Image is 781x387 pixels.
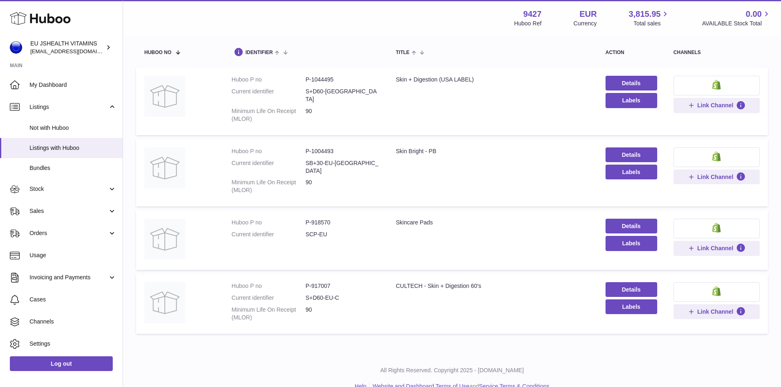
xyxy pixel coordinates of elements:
a: Details [606,147,657,162]
dd: S+D60-EU-C [305,294,379,302]
p: All Rights Reserved. Copyright 2025 - [DOMAIN_NAME] [130,367,774,374]
img: Skin Bright - PB [144,147,185,188]
dt: Current identifier [232,159,305,175]
span: Not with Huboo [30,124,116,132]
dd: 90 [305,107,379,123]
span: Invoicing and Payments [30,274,108,281]
dd: P-918570 [305,219,379,226]
dd: 90 [305,306,379,321]
a: Log out [10,356,113,371]
button: Link Channel [674,304,760,319]
img: shopify-small.png [712,80,721,90]
div: Skin + Digestion (USA LABEL) [396,76,589,84]
span: Channels [30,318,116,326]
dt: Huboo P no [232,282,305,290]
span: Bundles [30,164,116,172]
span: Link Channel [697,102,733,109]
span: [EMAIL_ADDRESS][DOMAIN_NAME] [30,48,121,54]
span: title [396,50,409,55]
dd: SCP-EU [305,231,379,238]
button: Labels [606,93,657,108]
dt: Huboo P no [232,147,305,155]
img: Skincare Pads [144,219,185,260]
span: 3,815.95 [629,9,661,20]
span: My Dashboard [30,81,116,89]
strong: EUR [579,9,597,20]
span: Huboo no [144,50,171,55]
button: Labels [606,236,657,251]
span: Settings [30,340,116,348]
img: shopify-small.png [712,223,721,233]
button: Labels [606,299,657,314]
dt: Minimum Life On Receipt (MLOR) [232,179,305,194]
span: 0.00 [746,9,762,20]
img: CULTECH - Skin + Digestion 60's [144,282,185,323]
span: Link Channel [697,244,733,252]
div: Currency [574,20,597,27]
dd: SB+30-EU-[GEOGRAPHIC_DATA] [305,159,379,175]
a: Details [606,282,657,297]
dt: Current identifier [232,294,305,302]
strong: 9427 [523,9,542,20]
span: identifier [246,50,273,55]
div: EU JSHEALTH VITAMINS [30,40,104,55]
dt: Current identifier [232,88,305,103]
span: Link Channel [697,173,733,181]
span: Stock [30,185,108,193]
dt: Current identifier [232,231,305,238]
div: CULTECH - Skin + Digestion 60's [396,282,589,290]
button: Link Channel [674,170,760,184]
img: shopify-small.png [712,152,721,161]
dd: S+D60-[GEOGRAPHIC_DATA] [305,88,379,103]
img: Skin + Digestion (USA LABEL) [144,76,185,117]
span: Sales [30,207,108,215]
span: Total sales [633,20,670,27]
dd: P-1004493 [305,147,379,155]
div: Skincare Pads [396,219,589,226]
a: 0.00 AVAILABLE Stock Total [702,9,771,27]
span: Listings with Huboo [30,144,116,152]
span: Link Channel [697,308,733,315]
img: shopify-small.png [712,286,721,296]
span: Cases [30,296,116,303]
dt: Huboo P no [232,76,305,84]
span: Orders [30,229,108,237]
div: channels [674,50,760,55]
dd: P-1044495 [305,76,379,84]
a: Details [606,219,657,233]
button: Link Channel [674,98,760,113]
dt: Huboo P no [232,219,305,226]
dt: Minimum Life On Receipt (MLOR) [232,107,305,123]
dd: 90 [305,179,379,194]
button: Link Channel [674,241,760,256]
img: internalAdmin-9427@internal.huboo.com [10,41,22,54]
div: action [606,50,657,55]
span: Listings [30,103,108,111]
button: Labels [606,165,657,179]
dt: Minimum Life On Receipt (MLOR) [232,306,305,321]
span: Usage [30,251,116,259]
div: Skin Bright - PB [396,147,589,155]
dd: P-917007 [305,282,379,290]
a: 3,815.95 Total sales [629,9,670,27]
a: Details [606,76,657,91]
span: AVAILABLE Stock Total [702,20,771,27]
div: Huboo Ref [514,20,542,27]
